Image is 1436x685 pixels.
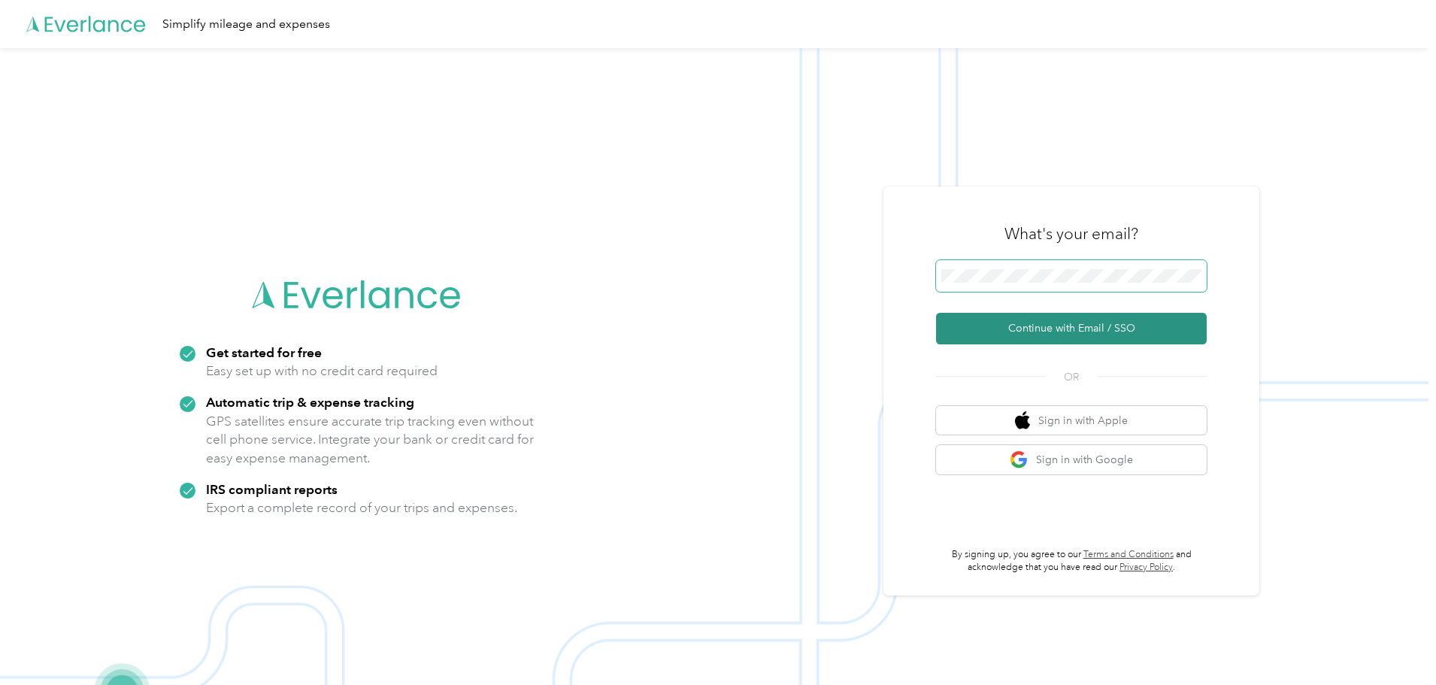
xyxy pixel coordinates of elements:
[206,412,535,468] p: GPS satellites ensure accurate trip tracking even without cell phone service. Integrate your bank...
[1045,369,1098,385] span: OR
[936,406,1207,435] button: apple logoSign in with Apple
[936,445,1207,474] button: google logoSign in with Google
[1004,223,1138,244] h3: What's your email?
[206,344,322,360] strong: Get started for free
[1083,549,1174,560] a: Terms and Conditions
[936,313,1207,344] button: Continue with Email / SSO
[206,499,517,517] p: Export a complete record of your trips and expenses.
[1119,562,1173,573] a: Privacy Policy
[206,394,414,410] strong: Automatic trip & expense tracking
[206,362,438,380] p: Easy set up with no credit card required
[1010,450,1029,469] img: google logo
[206,481,338,497] strong: IRS compliant reports
[936,548,1207,574] p: By signing up, you agree to our and acknowledge that you have read our .
[162,15,330,34] div: Simplify mileage and expenses
[1015,411,1030,430] img: apple logo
